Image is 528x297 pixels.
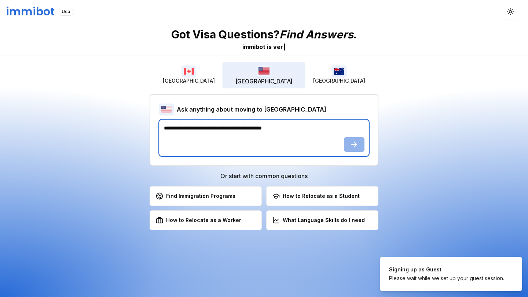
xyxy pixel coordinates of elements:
[273,43,283,50] span: v e r
[163,77,215,84] span: [GEOGRAPHIC_DATA]
[279,28,353,41] span: Find Answers
[171,28,357,41] p: Got Visa Questions? .
[156,192,235,200] div: Find Immigration Programs
[272,192,360,200] div: How to Relocate as a Student
[313,77,365,84] span: [GEOGRAPHIC_DATA]
[177,105,326,114] h2: Ask anything about moving to [GEOGRAPHIC_DATA]
[159,104,174,115] img: USA flag
[150,186,262,206] button: Find Immigration Programs
[256,64,272,77] img: USA flag
[389,266,504,273] div: Signing up as Guest
[150,172,378,180] h3: Or start with common questions
[283,43,286,50] span: |
[156,217,241,224] div: How to Relocate as a Worker
[272,217,365,224] div: What Language Skills do I need
[332,65,346,77] img: Australia flag
[242,42,272,51] div: immibot is
[266,186,378,206] button: How to Relocate as a Student
[266,210,378,230] button: What Language Skills do I need
[150,210,262,230] button: How to Relocate as a Worker
[181,65,196,77] img: Canada flag
[389,275,504,282] div: Please wait while we set up your guest session.
[58,8,74,16] div: Usa
[235,78,293,86] span: [GEOGRAPHIC_DATA]
[6,5,55,18] h1: immibot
